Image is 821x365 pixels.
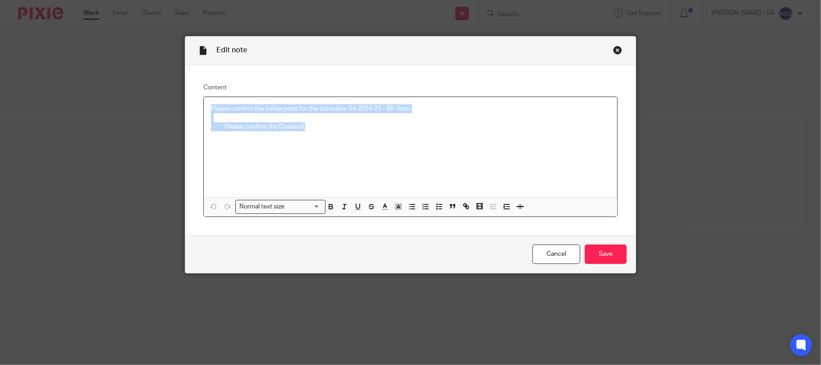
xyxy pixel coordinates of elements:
p: · Please confirm the Dividend. [211,122,610,131]
span: Normal text size [238,202,287,212]
span: Edit note [216,46,247,54]
div: Close this dialog window [613,46,622,55]
input: Save [585,245,627,264]
p: Please confirm the below point for the complete SA 2024-25 - BK Team [211,104,610,113]
div: Search for option [235,200,326,214]
label: Content [203,83,618,92]
input: Search for option [288,202,320,212]
a: Cancel [532,245,580,264]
